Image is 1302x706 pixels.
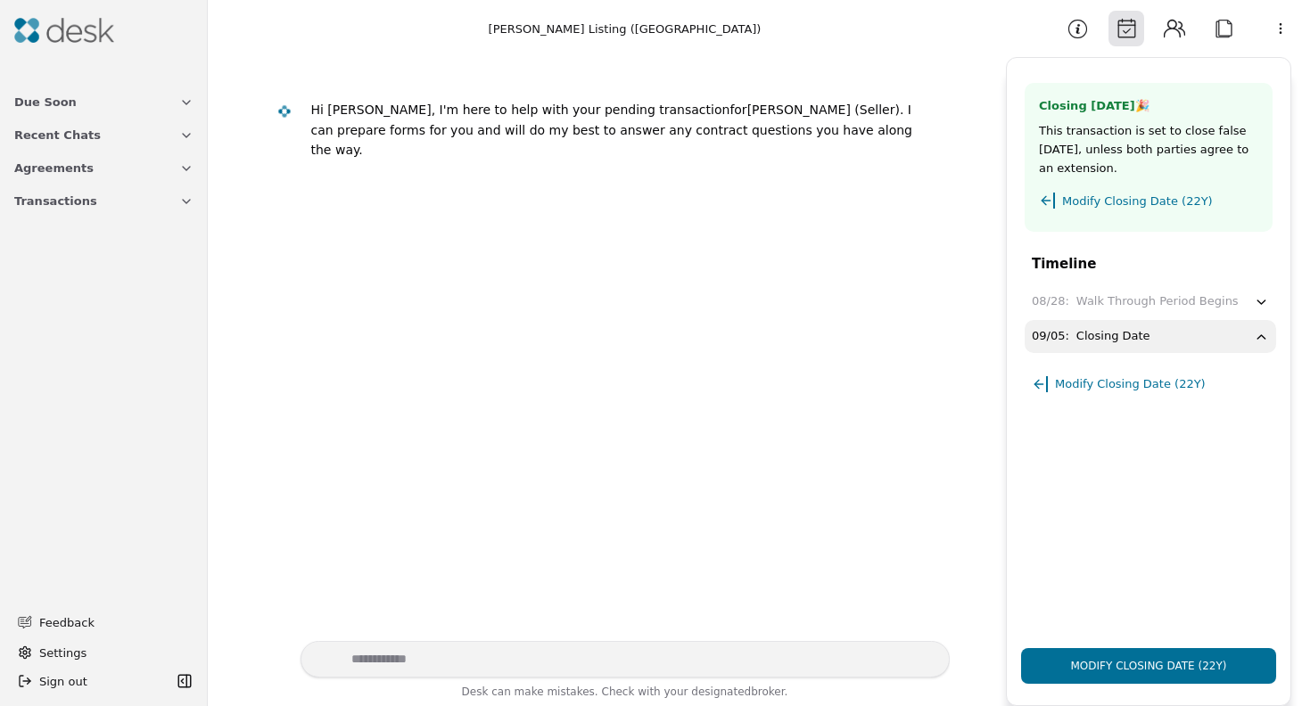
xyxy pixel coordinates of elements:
[39,644,87,662] span: Settings
[39,672,87,691] span: Sign out
[4,119,204,152] button: Recent Chats
[489,20,762,38] div: [PERSON_NAME] Listing ([GEOGRAPHIC_DATA])
[1039,121,1258,177] p: This transaction is set to close false [DATE], unless both parties agree to an extension.
[39,613,183,632] span: Feedback
[276,104,292,119] img: Desk
[14,18,114,43] img: Desk
[4,86,204,119] button: Due Soon
[1025,285,1276,318] button: 08/28:Walk Through Period Begins
[1032,360,1206,400] button: Modify Closing Date (22Y)
[311,100,935,160] div: [PERSON_NAME] (Seller)
[301,683,950,706] div: Desk can make mistakes. Check with your broker.
[4,152,204,185] button: Agreements
[7,606,194,638] button: Feedback
[311,103,912,157] div: . I can prepare forms for you and will do my best to answer any contract questions you have along...
[1076,292,1239,311] div: Walk Through Period Begins
[1062,192,1213,210] span: Modify Closing Date (22Y)
[1021,648,1276,684] button: Modify Closing Date (22Y)
[11,667,172,695] button: Sign out
[1076,327,1150,346] div: Closing Date
[14,93,77,111] span: Due Soon
[311,103,730,117] div: Hi [PERSON_NAME], I'm here to help with your pending transaction
[14,192,97,210] span: Transactions
[1007,253,1290,275] div: Timeline
[729,103,746,117] div: for
[1032,327,1069,346] div: 09/05 :
[1055,374,1206,393] span: Modify Closing Date (22Y)
[1032,292,1069,311] div: 08/28 :
[1039,177,1258,218] button: Modify Closing Date (22Y)
[1025,320,1276,353] button: 09/05:Closing Date
[691,685,751,698] span: designated
[1039,97,1258,121] h3: Closing [DATE] 🎉
[4,185,204,218] button: Transactions
[14,126,101,144] span: Recent Chats
[11,638,197,667] button: Settings
[14,159,94,177] span: Agreements
[301,641,950,677] textarea: Write your prompt here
